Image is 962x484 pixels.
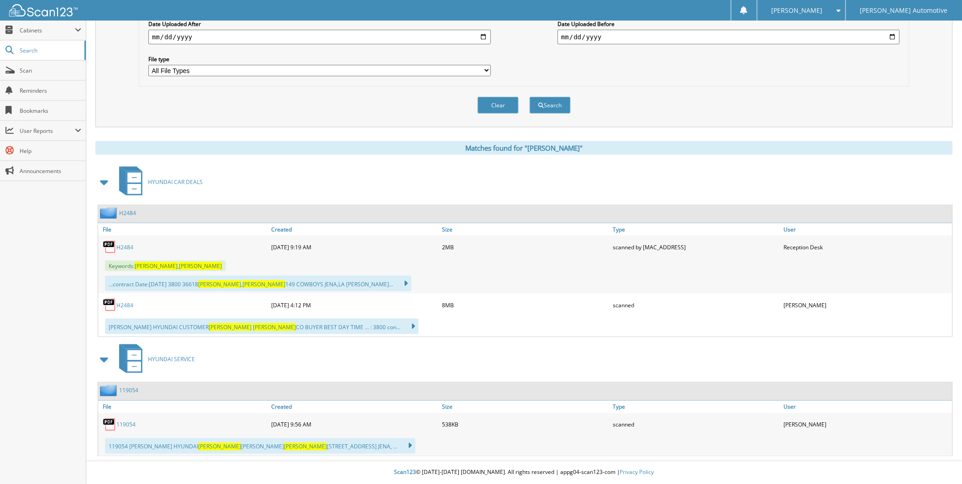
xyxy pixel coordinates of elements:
[103,298,116,312] img: PDF.png
[557,20,900,28] label: Date Uploaded Before
[100,207,119,219] img: folder2.png
[478,97,519,114] button: Clear
[20,167,81,175] span: Announcements
[116,301,133,309] a: H2484
[148,356,195,363] span: HYUNDAI SERVICE
[105,438,415,454] div: 119054 [PERSON_NAME] HYUNDAI [PERSON_NAME] [STREET_ADDRESS] JENA, ...
[105,276,411,291] div: ...contract Date:[DATE] 3800 36618 , 149 COWBOYS JENA,LA [PERSON_NAME]...
[620,468,654,476] a: Privacy Policy
[119,209,136,217] a: H2484
[772,8,823,13] span: [PERSON_NAME]
[148,20,491,28] label: Date Uploaded After
[135,262,178,270] span: [PERSON_NAME]
[782,401,952,413] a: User
[20,26,75,34] span: Cabinets
[269,238,440,256] div: [DATE] 9:19 AM
[611,416,782,434] div: scanned
[611,401,782,413] a: Type
[782,296,952,314] div: [PERSON_NAME]
[557,30,900,44] input: end
[20,147,81,155] span: Help
[530,97,571,114] button: Search
[105,261,226,271] span: Keywords: ,
[782,416,952,434] div: [PERSON_NAME]
[198,280,241,288] span: [PERSON_NAME]
[119,387,138,395] a: 119054
[114,342,195,378] a: HYUNDAI SERVICE
[148,55,491,63] label: File type
[103,240,116,254] img: PDF.png
[95,141,953,155] div: Matches found for "[PERSON_NAME]"
[611,223,782,236] a: Type
[860,8,948,13] span: [PERSON_NAME] Automotive
[198,443,241,451] span: [PERSON_NAME]
[20,67,81,74] span: Scan
[209,323,252,331] span: [PERSON_NAME]
[440,238,610,256] div: 2MB
[440,296,610,314] div: 8MB
[284,443,327,451] span: [PERSON_NAME]
[114,164,203,200] a: HYUNDAI CAR DEALS
[20,127,75,135] span: User Reports
[782,238,952,256] div: Reception Desk
[86,462,962,484] div: © [DATE]-[DATE] [DOMAIN_NAME]. All rights reserved | appg04-scan123-com |
[116,421,136,429] a: 119054
[440,223,610,236] a: Size
[916,440,962,484] iframe: Chat Widget
[440,401,610,413] a: Size
[105,319,419,334] div: [PERSON_NAME] HYUNDAI CUSTOMER CO BUYER BEST DAY TIME ... : 3800 con...
[20,107,81,115] span: Bookmarks
[253,323,296,331] span: [PERSON_NAME]
[116,243,133,251] a: H2484
[20,47,80,54] span: Search
[148,178,203,186] span: HYUNDAI CAR DEALS
[242,280,285,288] span: [PERSON_NAME]
[20,87,81,95] span: Reminders
[611,238,782,256] div: scanned by [MAC_ADDRESS]
[9,4,78,16] img: scan123-logo-white.svg
[440,416,610,434] div: 538KB
[269,296,440,314] div: [DATE] 4:12 PM
[269,223,440,236] a: Created
[394,468,416,476] span: Scan123
[269,416,440,434] div: [DATE] 9:56 AM
[269,401,440,413] a: Created
[103,418,116,431] img: PDF.png
[179,262,222,270] span: [PERSON_NAME]
[782,223,952,236] a: User
[611,296,782,314] div: scanned
[148,30,491,44] input: start
[100,385,119,396] img: folder2.png
[98,223,269,236] a: File
[98,401,269,413] a: File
